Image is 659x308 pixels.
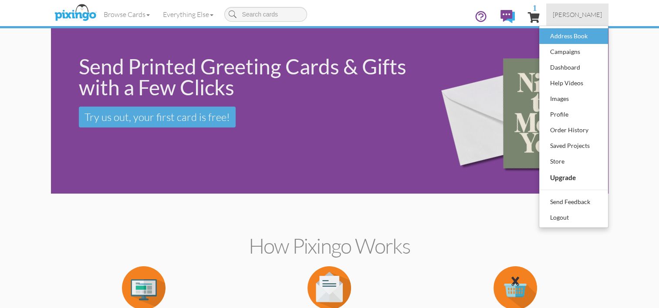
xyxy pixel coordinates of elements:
div: Profile [548,108,599,121]
div: Saved Projects [548,139,599,152]
a: Browse Cards [97,3,156,25]
div: Upgrade [548,171,599,184]
a: Order History [539,122,608,138]
a: Dashboard [539,60,608,75]
span: [PERSON_NAME] [553,11,602,18]
input: Search cards [224,7,307,22]
a: Address Book [539,28,608,44]
div: Send Printed Greeting Cards & Gifts with a Few Clicks [79,56,416,98]
a: Images [539,91,608,107]
div: Images [548,92,599,105]
div: Campaigns [548,45,599,58]
a: Store [539,154,608,169]
a: Help Videos [539,75,608,91]
span: 1 [533,3,537,12]
img: comments.svg [500,10,515,23]
a: Campaigns [539,44,608,60]
a: Upgrade [539,169,608,186]
a: Profile [539,107,608,122]
div: Dashboard [548,61,599,74]
div: Logout [548,211,599,224]
a: [PERSON_NAME] [546,3,608,26]
a: Everything Else [156,3,220,25]
div: Store [548,155,599,168]
a: 1 [528,3,540,30]
img: 15b0954d-2d2f-43ee-8fdb-3167eb028af9.png [427,30,606,192]
img: pixingo logo [52,2,98,24]
div: Send Feedback [548,195,599,208]
a: Logout [539,210,608,225]
h2: How Pixingo works [66,234,593,258]
a: Send Feedback [539,194,608,210]
div: Address Book [548,30,599,43]
div: Help Videos [548,77,599,90]
span: Try us out, your first card is free! [84,110,230,124]
a: Try us out, your first card is free! [79,107,236,127]
a: Saved Projects [539,138,608,154]
div: Order History [548,124,599,137]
